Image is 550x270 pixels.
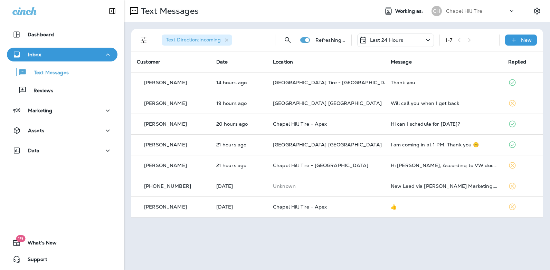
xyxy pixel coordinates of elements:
p: [PERSON_NAME] [144,142,187,147]
p: Sep 29, 2025 06:52 PM [216,80,262,85]
button: Search Messages [281,33,295,47]
div: Hi can I schedule for tomorrow? [391,121,497,127]
div: New Lead via Merrick Marketing, Customer Name: Nestor, Contact info: (813) 764 - 3096, Job Info: ... [391,183,497,189]
button: Collapse Sidebar [103,4,122,18]
button: Inbox [7,48,117,61]
button: Marketing [7,104,117,117]
button: Text Messages [7,65,117,79]
p: Text Messages [27,70,69,76]
p: Dashboard [28,32,54,37]
span: Location [273,59,293,65]
button: Settings [531,5,543,17]
p: Assets [28,128,44,133]
span: Customer [137,59,160,65]
p: Text Messages [138,6,199,16]
span: Working as: [395,8,425,14]
p: Last 24 Hours [370,37,404,43]
p: Sep 28, 2025 10:42 AM [216,204,262,210]
span: Support [21,257,47,265]
span: [GEOGRAPHIC_DATA] [GEOGRAPHIC_DATA] [273,100,382,106]
div: 👍 [391,204,497,210]
p: Sep 29, 2025 12:13 PM [216,121,262,127]
p: Chapel Hill Tire [446,8,482,14]
span: What's New [21,240,57,248]
span: Replied [508,59,526,65]
p: Reviews [27,88,53,94]
div: CH [432,6,442,16]
span: Text Direction : Incoming [166,37,221,43]
span: Chapel Hill Tire - Apex [273,121,327,127]
p: [PERSON_NAME] [144,163,187,168]
p: This customer does not have a last location and the phone number they messaged is not assigned to... [273,183,380,189]
p: Refreshing... [315,37,346,43]
div: Thank you [391,80,497,85]
p: [PHONE_NUMBER] [144,183,191,189]
span: Chapel Hill Tire - Apex [273,204,327,210]
span: Date [216,59,228,65]
p: New [521,37,532,43]
button: Reviews [7,83,117,97]
p: Data [28,148,40,153]
button: Data [7,144,117,157]
button: Dashboard [7,28,117,41]
div: Text Direction:Incoming [162,35,232,46]
p: Marketing [28,108,52,113]
p: Sep 29, 2025 11:31 AM [216,142,262,147]
span: Message [391,59,412,65]
button: Assets [7,124,117,137]
div: Hi Carlos, According to VW documentation oil change period is 1 year if proper oil is used. [391,163,497,168]
div: I am coming in at 1 PM. Thank you 😊 [391,142,497,147]
p: Sep 29, 2025 11:26 AM [216,163,262,168]
p: Inbox [28,52,41,57]
p: [PERSON_NAME] [144,80,187,85]
button: Support [7,252,117,266]
span: Chapel Hill Tire - [GEOGRAPHIC_DATA] [273,162,368,168]
button: 19What's New [7,236,117,250]
p: [PERSON_NAME] [144,121,187,127]
button: Filters [137,33,151,47]
p: Sep 29, 2025 04:02 AM [216,183,262,189]
p: [PERSON_NAME] [144,204,187,210]
div: 1 - 7 [445,37,452,43]
span: 19 [16,235,25,242]
p: Sep 29, 2025 01:03 PM [216,100,262,106]
p: [PERSON_NAME] [144,100,187,106]
span: [GEOGRAPHIC_DATA] [GEOGRAPHIC_DATA] [273,142,382,148]
span: [GEOGRAPHIC_DATA] Tire - [GEOGRAPHIC_DATA]. [273,79,397,86]
div: Will call you when I get back [391,100,497,106]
